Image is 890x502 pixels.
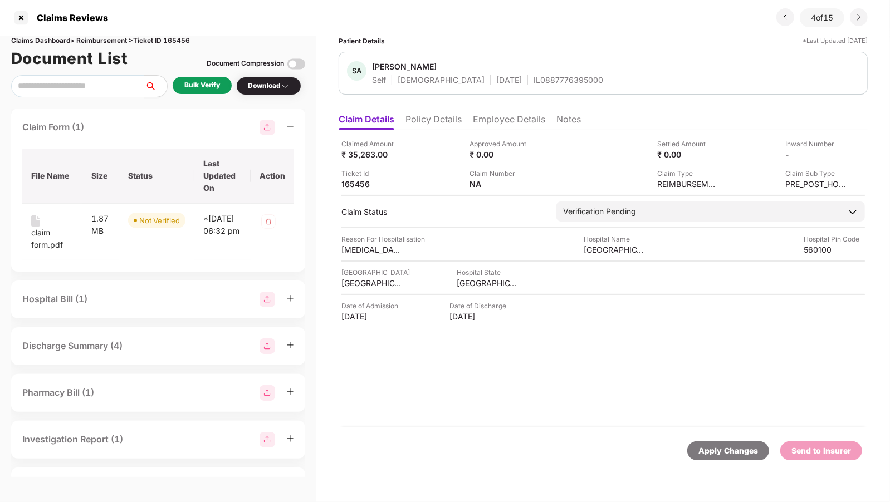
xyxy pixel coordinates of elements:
[457,278,518,288] div: [GEOGRAPHIC_DATA]
[22,386,94,400] div: Pharmacy Bill (1)
[287,55,305,73] img: svg+xml;base64,PHN2ZyBpZD0iVG9nZ2xlLTMyeDMyIiB4bWxucz0iaHR0cDovL3d3dy53My5vcmcvMjAwMC9zdmciIHdpZH...
[341,168,403,179] div: Ticket Id
[657,168,718,179] div: Claim Type
[251,149,294,204] th: Action
[847,206,858,218] img: downArrowIcon
[139,215,180,226] div: Not Verified
[785,179,847,189] div: PRE_POST_HOSPITALIZATION_REIMBURSEMENT
[804,244,865,255] div: 560100
[260,120,275,135] img: svg+xml;base64,PHN2ZyBpZD0iR3JvdXBfMjg4MTMiIGRhdGEtbmFtZT0iR3JvdXAgMjg4MTMiIHhtbG5zPSJodHRwOi8vd3...
[341,244,403,255] div: [MEDICAL_DATA] + Wound [MEDICAL_DATA] (Left [MEDICAL_DATA])
[449,301,511,311] div: Date of Discharge
[339,114,394,130] li: Claim Details
[470,168,531,179] div: Claim Number
[31,227,74,251] div: claim form.pdf
[22,120,84,134] div: Claim Form (1)
[657,179,718,189] div: REIMBURSEMENT
[584,244,645,255] div: [GEOGRAPHIC_DATA]
[30,12,108,23] div: Claims Reviews
[341,267,410,278] div: [GEOGRAPHIC_DATA]
[698,445,758,457] div: Apply Changes
[781,13,790,22] img: svg+xml;base64,PHN2ZyBpZD0iRHJvcGRvd24tMzJ4MzIiIHhtbG5zPSJodHRwOi8vd3d3LnczLm9yZy8yMDAwL3N2ZyIgd2...
[341,149,403,160] div: ₹ 35,263.00
[194,149,251,204] th: Last Updated On
[184,80,220,91] div: Bulk Verify
[372,75,386,85] div: Self
[534,75,603,85] div: IL0887776395000
[556,114,581,130] li: Notes
[470,149,531,160] div: ₹ 0.00
[341,234,425,244] div: Reason For Hospitalisation
[496,75,522,85] div: [DATE]
[260,385,275,401] img: svg+xml;base64,PHN2ZyBpZD0iR3JvdXBfMjg4MTMiIGRhdGEtbmFtZT0iR3JvdXAgMjg4MTMiIHhtbG5zPSJodHRwOi8vd3...
[119,149,194,204] th: Status
[286,435,294,442] span: plus
[144,82,167,91] span: search
[22,339,123,353] div: Discharge Summary (4)
[657,149,718,160] div: ₹ 0.00
[144,75,168,97] button: search
[563,205,636,218] div: Verification Pending
[785,139,847,149] div: Inward Number
[260,213,277,230] img: svg+xml;base64,PHN2ZyB4bWxucz0iaHR0cDovL3d3dy53My5vcmcvMjAwMC9zdmciIHdpZHRoPSIzMiIgaGVpZ2h0PSIzMi...
[286,341,294,349] span: plus
[657,139,718,149] div: Settled Amount
[449,311,511,322] div: [DATE]
[584,234,645,244] div: Hospital Name
[347,61,366,81] div: SA
[248,81,290,91] div: Download
[281,82,290,91] img: svg+xml;base64,PHN2ZyBpZD0iRHJvcGRvd24tMzJ4MzIiIHhtbG5zPSJodHRwOi8vd3d3LnczLm9yZy8yMDAwL3N2ZyIgd2...
[207,58,284,69] div: Document Compression
[405,114,462,130] li: Policy Details
[22,292,87,306] div: Hospital Bill (1)
[260,292,275,307] img: svg+xml;base64,PHN2ZyBpZD0iR3JvdXBfMjg4MTMiIGRhdGEtbmFtZT0iR3JvdXAgMjg4MTMiIHhtbG5zPSJodHRwOi8vd3...
[286,122,294,130] span: minus
[785,168,847,179] div: Claim Sub Type
[203,213,242,237] div: *[DATE] 06:32 pm
[800,8,844,27] div: 4 of 15
[470,179,531,189] div: NA
[341,311,403,322] div: [DATE]
[791,445,851,457] div: Send to Insurer
[341,206,545,217] div: Claim Status
[341,278,403,288] div: [GEOGRAPHIC_DATA]
[341,139,403,149] div: Claimed Amount
[260,432,275,447] img: svg+xml;base64,PHN2ZyBpZD0iR3JvdXBfMjg4MTMiIGRhdGEtbmFtZT0iR3JvdXAgMjg4MTMiIHhtbG5zPSJodHRwOi8vd3...
[398,75,485,85] div: [DEMOGRAPHIC_DATA]
[286,294,294,302] span: plus
[22,149,82,204] th: File Name
[11,46,128,71] h1: Document List
[854,13,863,22] img: svg+xml;base64,PHN2ZyBpZD0iRHJvcGRvd24tMzJ4MzIiIHhtbG5zPSJodHRwOi8vd3d3LnczLm9yZy8yMDAwL3N2ZyIgd2...
[82,149,119,204] th: Size
[341,301,403,311] div: Date of Admission
[91,213,110,237] div: 1.87 MB
[22,432,123,446] div: Investigation Report (1)
[457,267,518,278] div: Hospital State
[260,338,275,354] img: svg+xml;base64,PHN2ZyBpZD0iR3JvdXBfMjg4MTMiIGRhdGEtbmFtZT0iR3JvdXAgMjg4MTMiIHhtbG5zPSJodHRwOi8vd3...
[11,36,305,46] div: Claims Dashboard > Reimbursement > Ticket ID 165456
[470,139,531,149] div: Approved Amount
[372,61,437,72] div: [PERSON_NAME]
[803,36,868,46] div: *Last Updated [DATE]
[804,234,865,244] div: Hospital Pin Code
[341,179,403,189] div: 165456
[31,215,40,227] img: svg+xml;base64,PHN2ZyB4bWxucz0iaHR0cDovL3d3dy53My5vcmcvMjAwMC9zdmciIHdpZHRoPSIxNiIgaGVpZ2h0PSIyMC...
[473,114,545,130] li: Employee Details
[339,36,385,46] div: Patient Details
[286,388,294,396] span: plus
[785,149,847,160] div: -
